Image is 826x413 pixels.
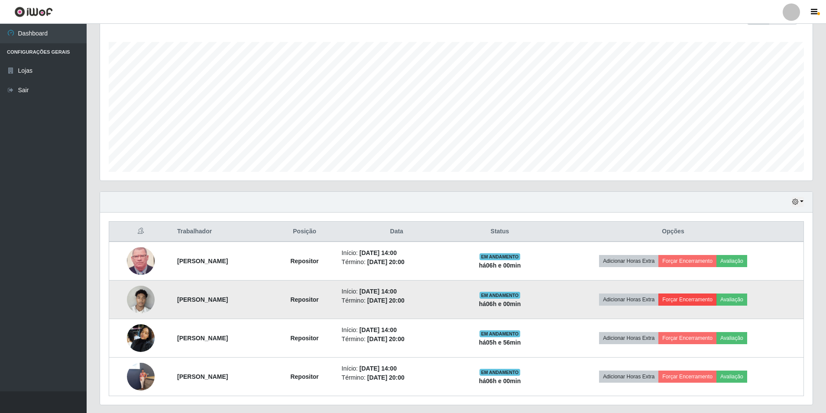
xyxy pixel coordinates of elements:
time: [DATE] 14:00 [360,249,397,256]
img: 1750202852235.jpeg [127,243,155,279]
strong: há 06 h e 00 min [479,262,521,269]
time: [DATE] 20:00 [367,336,405,342]
li: Término: [342,335,452,344]
li: Início: [342,364,452,373]
th: Status [457,222,543,242]
li: Término: [342,296,452,305]
button: Forçar Encerramento [658,255,716,267]
button: Forçar Encerramento [658,371,716,383]
time: [DATE] 14:00 [360,365,397,372]
button: Adicionar Horas Extra [599,294,658,306]
time: [DATE] 20:00 [367,374,405,381]
time: [DATE] 14:00 [360,326,397,333]
time: [DATE] 20:00 [367,297,405,304]
button: Avaliação [716,371,747,383]
img: 1752582436297.jpeg [127,281,155,318]
button: Adicionar Horas Extra [599,371,658,383]
strong: Repositor [290,258,318,265]
span: EM ANDAMENTO [479,330,521,337]
span: EM ANDAMENTO [479,369,521,376]
button: Avaliação [716,332,747,344]
strong: Repositor [290,373,318,380]
th: Posição [273,222,337,242]
strong: [PERSON_NAME] [177,258,228,265]
li: Término: [342,373,452,382]
li: Início: [342,248,452,258]
button: Avaliação [716,294,747,306]
button: Forçar Encerramento [658,332,716,344]
span: EM ANDAMENTO [479,253,521,260]
li: Início: [342,287,452,296]
strong: [PERSON_NAME] [177,373,228,380]
strong: há 05 h e 56 min [479,339,521,346]
time: [DATE] 14:00 [360,288,397,295]
li: Término: [342,258,452,267]
strong: [PERSON_NAME] [177,296,228,303]
img: CoreUI Logo [14,6,53,17]
th: Data [337,222,457,242]
button: Adicionar Horas Extra [599,255,658,267]
time: [DATE] 20:00 [367,258,405,265]
strong: Repositor [290,296,318,303]
button: Avaliação [716,255,747,267]
span: EM ANDAMENTO [479,292,521,299]
strong: há 06 h e 00 min [479,378,521,384]
th: Opções [543,222,803,242]
button: Forçar Encerramento [658,294,716,306]
strong: Repositor [290,335,318,342]
th: Trabalhador [172,222,273,242]
button: Adicionar Horas Extra [599,332,658,344]
li: Início: [342,326,452,335]
strong: [PERSON_NAME] [177,335,228,342]
img: 1755522333541.jpeg [127,319,155,356]
strong: há 06 h e 00 min [479,300,521,307]
img: 1756392573603.jpeg [127,352,155,401]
